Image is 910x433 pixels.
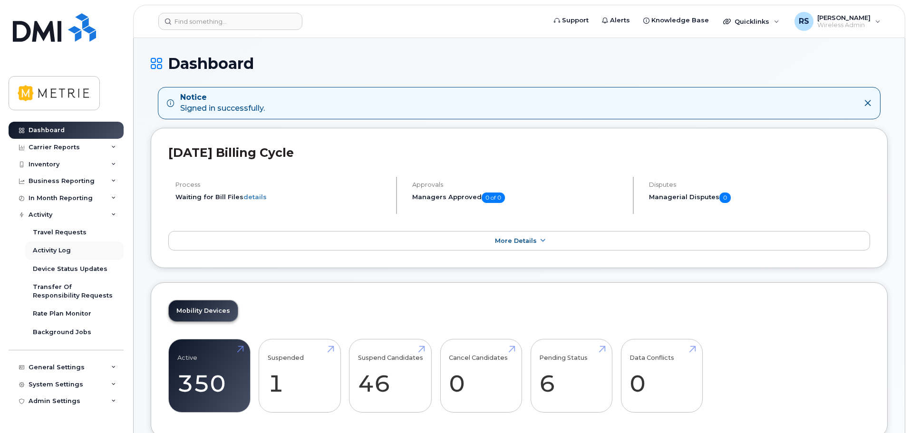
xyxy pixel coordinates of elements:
[168,145,870,160] h2: [DATE] Billing Cycle
[412,181,625,188] h4: Approvals
[243,193,267,201] a: details
[449,345,513,407] a: Cancel Candidates 0
[180,92,265,114] div: Signed in successfully.
[268,345,332,407] a: Suspended 1
[482,192,505,203] span: 0 of 0
[169,300,238,321] a: Mobility Devices
[151,55,888,72] h1: Dashboard
[629,345,694,407] a: Data Conflicts 0
[175,192,388,202] li: Waiting for Bill Files
[649,192,870,203] h5: Managerial Disputes
[719,192,731,203] span: 0
[180,92,265,103] strong: Notice
[412,192,625,203] h5: Managers Approved
[177,345,242,407] a: Active 350
[175,181,388,188] h4: Process
[539,345,603,407] a: Pending Status 6
[649,181,870,188] h4: Disputes
[495,237,537,244] span: More Details
[358,345,423,407] a: Suspend Candidates 46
